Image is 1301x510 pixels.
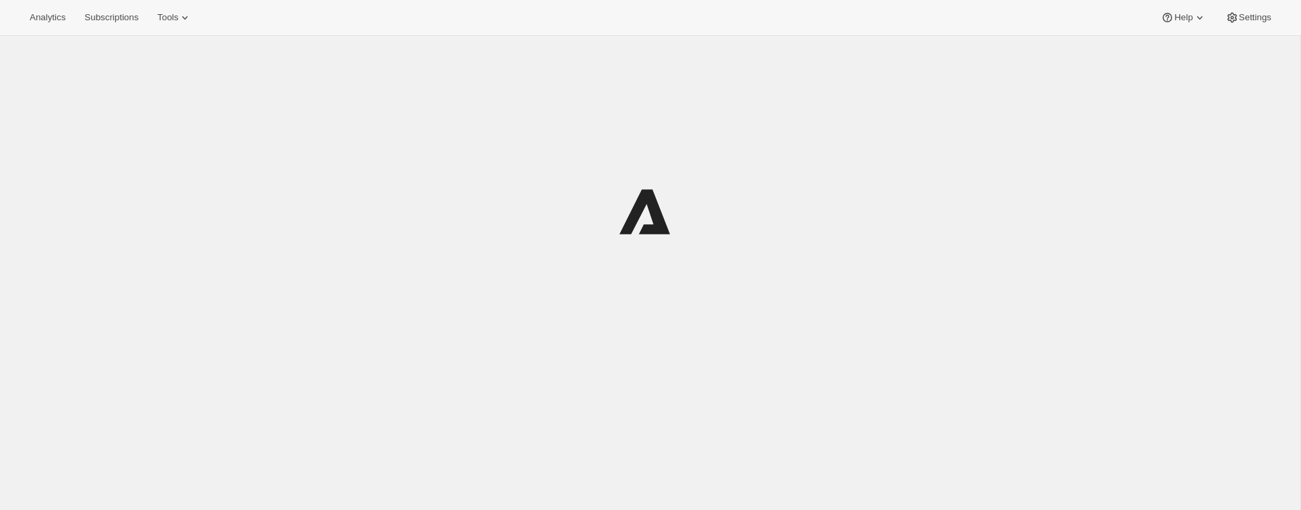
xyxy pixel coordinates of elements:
[1174,12,1192,23] span: Help
[76,8,146,27] button: Subscriptions
[1217,8,1279,27] button: Settings
[1239,12,1271,23] span: Settings
[1153,8,1214,27] button: Help
[84,12,138,23] span: Subscriptions
[22,8,74,27] button: Analytics
[30,12,65,23] span: Analytics
[149,8,200,27] button: Tools
[157,12,178,23] span: Tools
